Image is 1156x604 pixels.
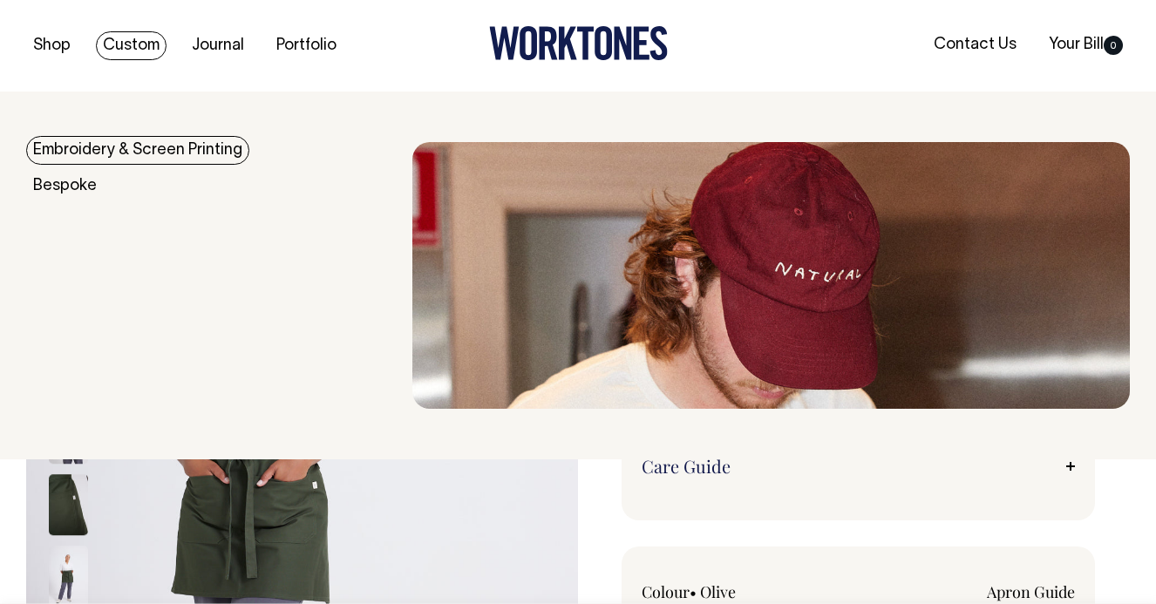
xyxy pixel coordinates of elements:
div: Colour [642,581,815,602]
a: Contact Us [927,31,1023,59]
a: Care Guide [642,456,1075,477]
a: Portfolio [269,31,343,60]
a: Bespoke [26,172,104,200]
img: olive [49,475,88,536]
span: 0 [1104,36,1123,55]
label: Olive [700,581,736,602]
a: Shop [26,31,78,60]
img: embroidery & Screen Printing [412,142,1130,410]
span: • [690,581,697,602]
a: Apron Guide [987,581,1075,602]
a: Custom [96,31,167,60]
a: Journal [185,31,251,60]
a: Your Bill0 [1042,31,1130,59]
a: Embroidery & Screen Printing [26,136,249,165]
